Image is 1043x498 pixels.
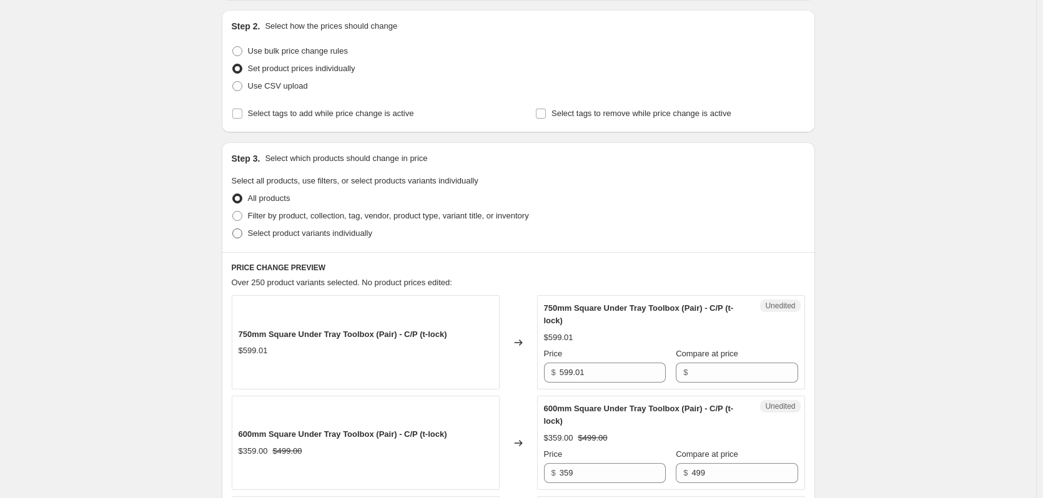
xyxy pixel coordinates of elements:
[239,330,447,339] span: 750mm Square Under Tray Toolbox (Pair) - C/P (t-lock)
[232,20,260,32] h2: Step 2.
[676,449,738,459] span: Compare at price
[248,211,529,220] span: Filter by product, collection, tag, vendor, product type, variant title, or inventory
[676,349,738,358] span: Compare at price
[232,176,478,185] span: Select all products, use filters, or select products variants individually
[544,331,573,344] div: $599.01
[544,432,573,444] div: $359.00
[578,432,608,444] strike: $499.00
[248,193,290,203] span: All products
[551,109,731,118] span: Select tags to remove while price change is active
[265,20,397,32] p: Select how the prices should change
[239,445,268,457] div: $359.00
[683,468,688,477] span: $
[248,228,372,238] span: Select product variants individually
[248,46,348,56] span: Use bulk price change rules
[248,81,308,90] span: Use CSV upload
[232,152,260,165] h2: Step 3.
[248,109,414,118] span: Select tags to add while price change is active
[273,445,302,457] strike: $499.00
[248,64,355,73] span: Set product prices individually
[765,301,795,311] span: Unedited
[551,468,556,477] span: $
[683,368,688,377] span: $
[544,449,563,459] span: Price
[544,404,734,426] span: 600mm Square Under Tray Toolbox (Pair) - C/P (t-lock)
[544,349,563,358] span: Price
[239,429,447,439] span: 600mm Square Under Tray Toolbox (Pair) - C/P (t-lock)
[232,263,805,273] h6: PRICE CHANGE PREVIEW
[544,303,734,325] span: 750mm Square Under Tray Toolbox (Pair) - C/P (t-lock)
[232,278,452,287] span: Over 250 product variants selected. No product prices edited:
[239,344,268,357] div: $599.01
[265,152,427,165] p: Select which products should change in price
[551,368,556,377] span: $
[765,401,795,411] span: Unedited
